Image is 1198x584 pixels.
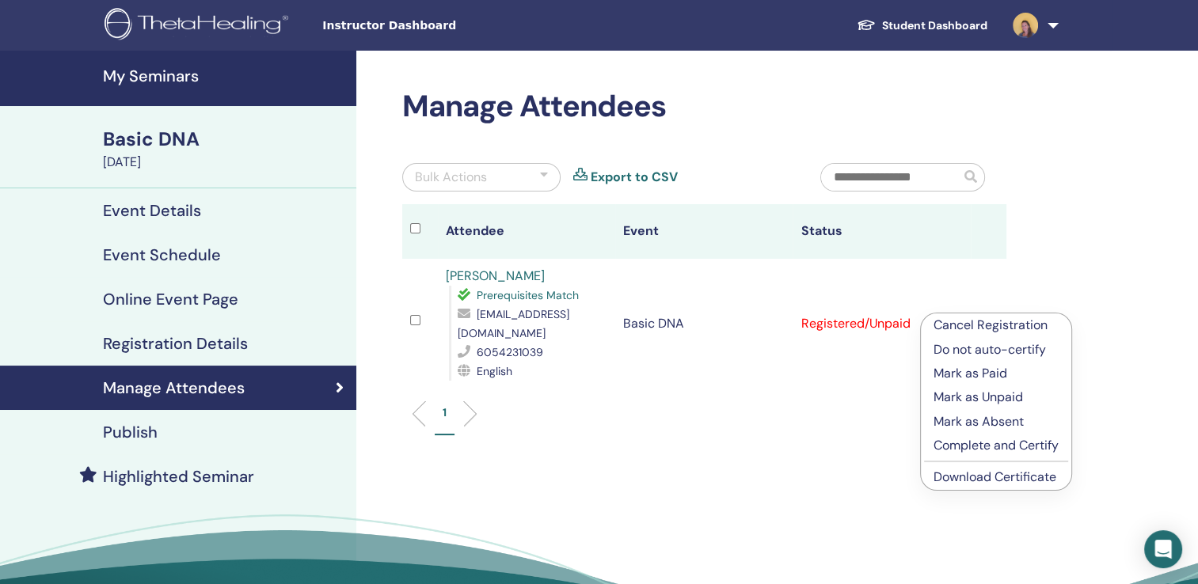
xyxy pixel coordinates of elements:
[934,388,1059,407] p: Mark as Unpaid
[93,126,356,172] a: Basic DNA[DATE]
[103,423,158,442] h4: Publish
[934,364,1059,383] p: Mark as Paid
[415,168,487,187] div: Bulk Actions
[1013,13,1038,38] img: default.jpg
[477,345,543,359] span: 6054231039
[103,467,254,486] h4: Highlighted Seminar
[934,412,1059,431] p: Mark as Absent
[1144,530,1182,568] div: Open Intercom Messenger
[103,245,221,264] h4: Event Schedule
[458,307,569,340] span: [EMAIL_ADDRESS][DOMAIN_NAME]
[103,153,347,172] div: [DATE]
[322,17,560,34] span: Instructor Dashboard
[857,18,876,32] img: graduation-cap-white.svg
[103,66,347,85] h4: My Seminars
[103,126,347,153] div: Basic DNA
[103,378,245,397] h4: Manage Attendees
[844,11,1000,40] a: Student Dashboard
[615,204,793,259] th: Event
[446,267,545,284] a: [PERSON_NAME]
[443,404,447,421] p: 1
[934,316,1059,335] p: Cancel Registration
[934,340,1059,359] p: Do not auto-certify
[103,290,238,309] h4: Online Event Page
[934,436,1059,455] p: Complete and Certify
[402,89,1006,125] h2: Manage Attendees
[934,468,1056,485] a: Download Certificate
[591,168,678,187] a: Export to CSV
[615,259,793,389] td: Basic DNA
[477,364,512,378] span: English
[103,201,201,220] h4: Event Details
[477,288,579,302] span: Prerequisites Match
[103,334,248,353] h4: Registration Details
[438,204,615,259] th: Attendee
[105,8,294,44] img: logo.png
[793,204,970,259] th: Status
